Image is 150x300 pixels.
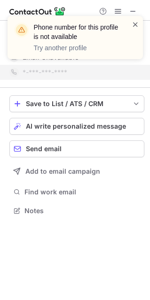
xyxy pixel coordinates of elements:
button: AI write personalized message [9,118,144,135]
header: Phone number for this profile is not available [34,23,120,41]
button: Send email [9,140,144,157]
button: save-profile-one-click [9,95,144,112]
span: Add to email campaign [25,168,100,175]
button: Find work email [9,185,144,199]
button: Notes [9,204,144,217]
img: warning [14,23,29,38]
span: AI write personalized message [26,123,126,130]
span: Notes [24,207,141,215]
button: Add to email campaign [9,163,144,180]
span: Find work email [24,188,141,196]
p: Try another profile [34,43,120,53]
div: Save to List / ATS / CRM [26,100,128,108]
span: Send email [26,145,62,153]
img: ContactOut v5.3.10 [9,6,66,17]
